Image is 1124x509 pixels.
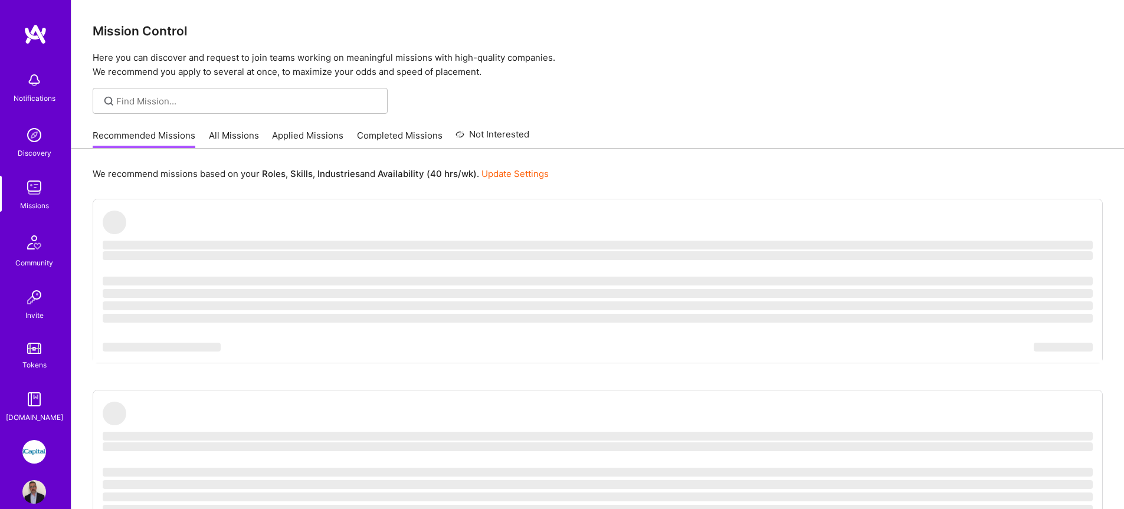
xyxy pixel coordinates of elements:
i: icon SearchGrey [102,94,116,108]
a: Applied Missions [272,129,343,149]
img: teamwork [22,176,46,199]
a: User Avatar [19,480,49,504]
a: Completed Missions [357,129,443,149]
img: guide book [22,388,46,411]
img: User Avatar [22,480,46,504]
h3: Mission Control [93,24,1103,38]
p: Here you can discover and request to join teams working on meaningful missions with high-quality ... [93,51,1103,79]
b: Availability (40 hrs/wk) [378,168,477,179]
img: tokens [27,343,41,354]
img: Invite [22,285,46,309]
div: Community [15,257,53,269]
div: Missions [20,199,49,212]
p: We recommend missions based on your , , and . [93,168,549,180]
b: Skills [290,168,313,179]
b: Roles [262,168,286,179]
div: Tokens [22,359,47,371]
img: Community [20,228,48,257]
a: Recommended Missions [93,129,195,149]
div: Notifications [14,92,55,104]
img: discovery [22,123,46,147]
a: iCapital: Building an Alternative Investment Marketplace [19,440,49,464]
a: Not Interested [456,127,529,149]
div: Discovery [18,147,51,159]
div: Invite [25,309,44,321]
a: Update Settings [481,168,549,179]
input: Find Mission... [116,95,379,107]
img: logo [24,24,47,45]
b: Industries [317,168,360,179]
img: iCapital: Building an Alternative Investment Marketplace [22,440,46,464]
img: bell [22,68,46,92]
div: [DOMAIN_NAME] [6,411,63,423]
a: All Missions [209,129,259,149]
